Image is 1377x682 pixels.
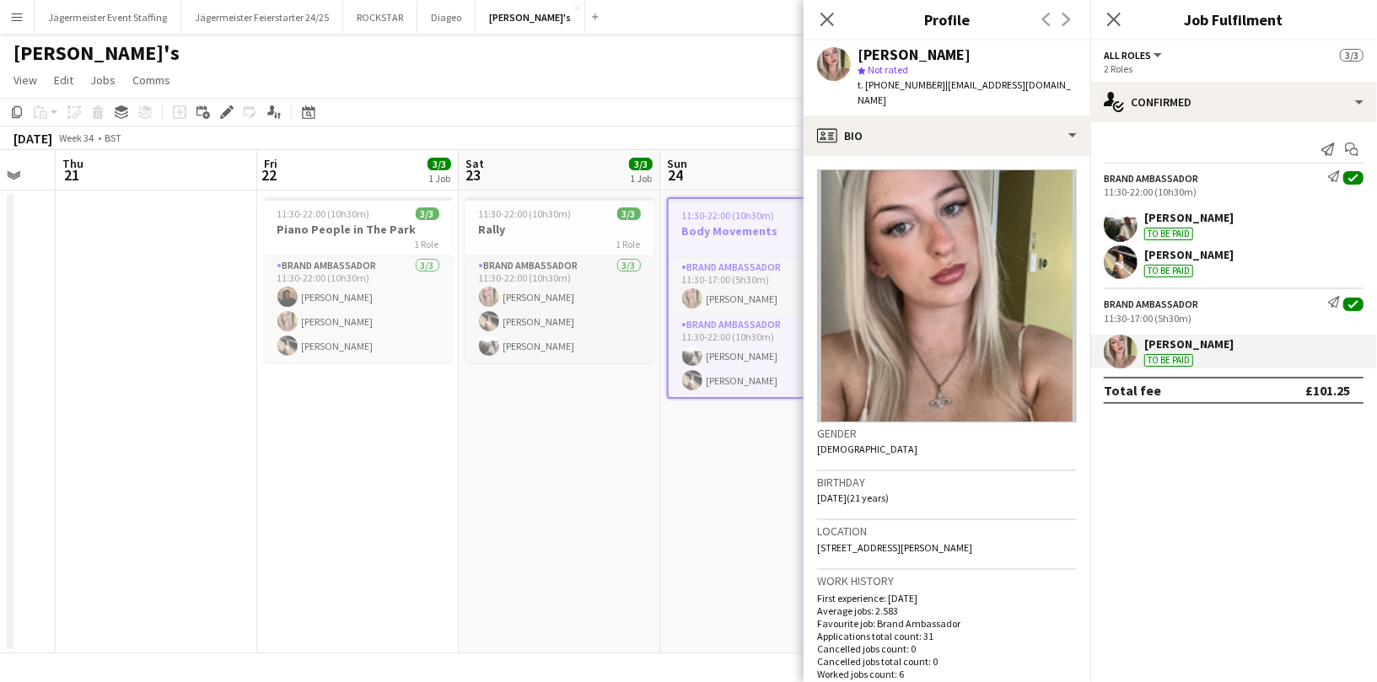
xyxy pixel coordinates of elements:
span: 1 Role [616,238,641,250]
span: 3/3 [416,207,439,220]
a: Edit [47,69,80,91]
a: Jobs [83,69,122,91]
h3: Piano People in The Park [264,222,453,237]
button: Jägermeister Feierstarter 24/25 [181,1,343,34]
span: 22 [261,165,277,185]
h3: Gender [817,426,1077,441]
div: [PERSON_NAME] [1144,336,1234,352]
app-job-card: 11:30-22:00 (10h30m)3/3Rally1 RoleBrand Ambassador3/311:30-22:00 (10h30m)[PERSON_NAME][PERSON_NAM... [465,197,654,362]
span: 11:30-22:00 (10h30m) [277,207,370,220]
div: BST [105,132,121,144]
h3: Work history [817,573,1077,588]
p: Cancelled jobs total count: 0 [817,655,1077,668]
button: [PERSON_NAME]'s [476,1,585,34]
span: 11:30-22:00 (10h30m) [682,209,775,222]
a: Comms [126,69,177,91]
span: t. [PHONE_NUMBER] [858,78,945,91]
span: 3/3 [428,158,451,170]
span: All roles [1104,49,1151,62]
div: £101.25 [1305,382,1350,399]
p: Applications total count: 31 [817,630,1077,642]
div: To be paid [1144,354,1193,367]
p: Cancelled jobs count: 0 [817,642,1077,655]
div: [DATE] [13,130,52,147]
img: Crew avatar or photo [817,169,1077,422]
div: [PERSON_NAME] [1144,210,1234,225]
div: [PERSON_NAME] [1144,247,1234,262]
div: 2 Roles [1104,62,1364,75]
span: [DATE] (21 years) [817,491,889,504]
span: [DEMOGRAPHIC_DATA] [817,443,917,455]
div: Brand Ambassador [1104,298,1198,310]
div: 11:30-22:00 (10h30m) [1104,185,1364,198]
h3: Job Fulfilment [1090,8,1377,30]
span: Sun [667,156,687,171]
h3: Birthday [817,475,1077,490]
h1: [PERSON_NAME]'s [13,40,180,66]
app-job-card: 11:30-22:00 (10h30m)3/3Body Movements2 RolesBrand Ambassador1/111:30-17:00 (5h30m)[PERSON_NAME]Br... [667,197,856,399]
button: Jägermeister Event Staffing [35,1,181,34]
span: 21 [60,165,83,185]
app-card-role: Brand Ambassador3/311:30-22:00 (10h30m)[PERSON_NAME][PERSON_NAME][PERSON_NAME] [264,256,453,362]
span: Fri [264,156,277,171]
app-card-role: Brand Ambassador1/111:30-17:00 (5h30m)[PERSON_NAME] [669,258,854,315]
span: Edit [54,72,73,88]
button: ROCKSTAR [343,1,417,34]
h3: Body Movements [669,223,854,239]
span: Sat [465,156,484,171]
p: Worked jobs count: 6 [817,668,1077,680]
button: All roles [1104,49,1165,62]
app-card-role: Brand Ambassador3/311:30-22:00 (10h30m)[PERSON_NAME][PERSON_NAME][PERSON_NAME] [465,256,654,362]
div: To be paid [1144,265,1193,277]
div: Total fee [1104,382,1161,399]
span: Week 34 [56,132,98,144]
h3: Profile [804,8,1090,30]
a: View [7,69,44,91]
span: 24 [664,165,687,185]
div: 11:30-17:00 (5h30m) [1104,312,1364,325]
app-job-card: 11:30-22:00 (10h30m)3/3Piano People in The Park1 RoleBrand Ambassador3/311:30-22:00 (10h30m)[PERS... [264,197,453,362]
p: First experience: [DATE] [817,592,1077,604]
div: 1 Job [428,172,450,185]
span: | [EMAIL_ADDRESS][DOMAIN_NAME] [858,78,1071,106]
h3: Location [817,524,1077,539]
button: Diageo [417,1,476,34]
span: Comms [132,72,170,88]
span: Thu [62,156,83,171]
span: 11:30-22:00 (10h30m) [479,207,572,220]
div: To be paid [1144,228,1193,240]
div: [PERSON_NAME] [858,47,971,62]
span: 3/3 [629,158,653,170]
p: Favourite job: Brand Ambassador [817,617,1077,630]
span: 3/3 [1340,49,1364,62]
div: Brand Ambassador [1104,172,1198,185]
span: View [13,72,37,88]
div: Confirmed [1090,82,1377,122]
span: Not rated [868,63,908,76]
span: 3/3 [617,207,641,220]
span: Jobs [90,72,116,88]
div: Bio [804,115,1090,156]
div: 1 Job [630,172,652,185]
p: Average jobs: 2.583 [817,604,1077,617]
app-card-role: Brand Ambassador2/211:30-22:00 (10h30m)[PERSON_NAME][PERSON_NAME] [669,315,854,397]
span: 1 Role [415,238,439,250]
span: 23 [463,165,484,185]
h3: Rally [465,222,654,237]
span: [STREET_ADDRESS][PERSON_NAME] [817,541,972,554]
